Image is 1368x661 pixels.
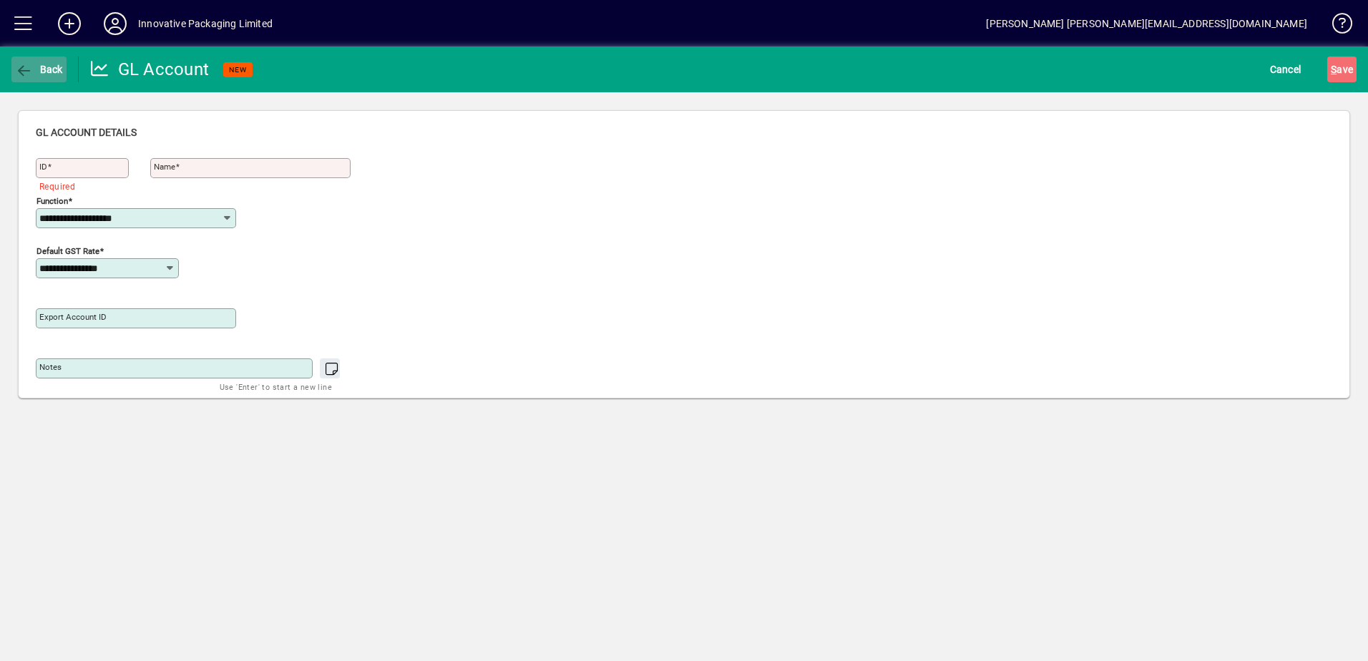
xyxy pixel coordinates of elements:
button: Back [11,57,67,82]
mat-label: ID [39,162,47,172]
mat-label: Function [36,196,68,206]
button: Save [1327,57,1357,82]
mat-label: Name [154,162,175,172]
button: Cancel [1266,57,1305,82]
span: NEW [229,65,247,74]
mat-label: Export account ID [39,312,107,322]
div: [PERSON_NAME] [PERSON_NAME][EMAIL_ADDRESS][DOMAIN_NAME] [986,12,1307,35]
span: S [1331,64,1337,75]
span: ave [1331,58,1353,81]
a: Knowledge Base [1321,3,1350,49]
button: Profile [92,11,138,36]
button: Add [47,11,92,36]
span: Back [15,64,63,75]
span: GL account details [36,127,137,138]
mat-label: Default GST rate [36,246,99,256]
div: Innovative Packaging Limited [138,12,273,35]
span: Cancel [1270,58,1301,81]
mat-hint: Use 'Enter' to start a new line [220,378,332,395]
div: GL Account [89,58,210,81]
mat-label: Notes [39,362,62,372]
mat-error: Required [39,178,117,193]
